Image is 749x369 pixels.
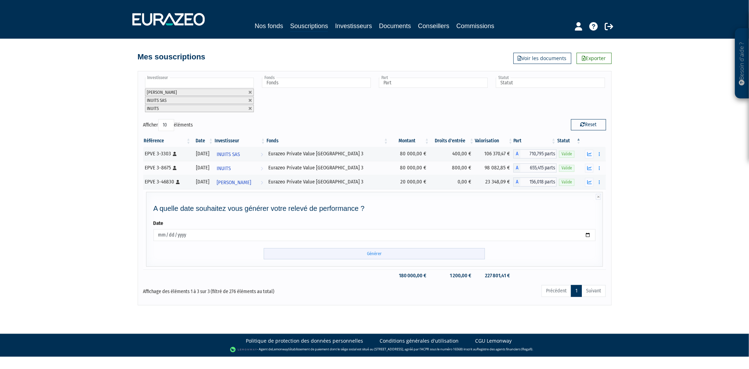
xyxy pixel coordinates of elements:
a: Conseillers [418,21,449,31]
a: Commissions [456,21,494,31]
div: [DATE] [194,178,211,186]
div: Eurazeo Private Value [GEOGRAPHIC_DATA] 3 [269,178,387,186]
label: Afficher éléments [143,119,193,131]
span: [PERSON_NAME] [217,176,251,189]
td: 227 801,41 € [475,270,514,282]
a: INUITS [214,161,266,175]
div: [DATE] [194,150,211,157]
th: Date: activer pour trier la colonne par ordre croissant [191,135,214,147]
td: 80 000,00 € [389,147,430,161]
a: Documents [379,21,411,31]
span: 156,018 parts [520,177,557,187]
td: 1 200,00 € [430,270,475,282]
div: EPVE 3-8675 [145,164,189,171]
select: Afficheréléments [158,119,174,131]
a: Exporter [577,53,612,64]
div: [DATE] [194,164,211,171]
a: 1 [571,285,582,297]
th: Valorisation: activer pour trier la colonne par ordre croissant [475,135,514,147]
td: 800,00 € [430,161,475,175]
a: Registre des agents financiers (Regafi) [477,347,532,351]
td: 23 348,09 € [475,175,514,189]
th: Statut : activer pour trier la colonne par ordre d&eacute;croissant [557,135,582,147]
a: [PERSON_NAME] [214,175,266,189]
a: Politique de protection des données personnelles [246,337,363,344]
a: Investisseurs [335,21,372,31]
i: [Français] Personne physique [173,152,177,156]
span: INUITS SAS [147,98,167,103]
div: A - Eurazeo Private Value Europe 3 [513,177,557,187]
span: Valide [559,165,574,171]
td: 180 000,00 € [389,270,430,282]
div: Affichage des éléments 1 à 3 sur 3 (filtré de 276 éléments au total) [143,284,330,296]
a: Nos fonds [255,21,283,31]
th: Référence : activer pour trier la colonne par ordre croissant [143,135,192,147]
i: [Français] Personne physique [173,166,177,170]
span: A [513,149,520,158]
button: Reset [571,119,606,130]
th: Droits d'entrée: activer pour trier la colonne par ordre croissant [430,135,475,147]
th: Montant: activer pour trier la colonne par ordre croissant [389,135,430,147]
span: INUITS SAS [217,148,240,161]
th: Fonds: activer pour trier la colonne par ordre croissant [266,135,389,147]
a: INUITS SAS [214,147,266,161]
th: Part: activer pour trier la colonne par ordre croissant [513,135,557,147]
td: 98 082,85 € [475,161,514,175]
img: 1732889491-logotype_eurazeo_blanc_rvb.png [132,13,205,26]
i: Voir l'investisseur [261,162,263,175]
th: Investisseur: activer pour trier la colonne par ordre croissant [214,135,266,147]
a: Lemonway [272,347,288,351]
span: 710,795 parts [520,149,557,158]
td: 106 370,47 € [475,147,514,161]
span: [PERSON_NAME] [147,90,177,95]
div: Eurazeo Private Value [GEOGRAPHIC_DATA] 3 [269,164,387,171]
a: Souscriptions [290,21,328,32]
td: 0,00 € [430,175,475,189]
td: 80 000,00 € [389,161,430,175]
td: 400,00 € [430,147,475,161]
input: Générer [264,248,485,260]
span: Valide [559,151,574,157]
div: EPVE 3-46830 [145,178,189,186]
div: Eurazeo Private Value [GEOGRAPHIC_DATA] 3 [269,150,387,157]
span: INUITS [147,106,159,111]
span: 655,415 parts [520,163,557,173]
span: INUITS [217,162,231,175]
td: 20 000,00 € [389,175,430,189]
label: Date [153,220,164,227]
div: EPVE 3-3303 [145,150,189,157]
span: A [513,163,520,173]
div: A - Eurazeo Private Value Europe 3 [513,163,557,173]
i: Voir l'investisseur [261,148,263,161]
i: Voir l'investisseur [261,176,263,189]
div: - Agent de (établissement de paiement dont le siège social est situé au [STREET_ADDRESS], agréé p... [7,346,742,353]
a: Voir les documents [513,53,571,64]
i: [Français] Personne physique [176,180,180,184]
a: CGU Lemonway [475,337,512,344]
span: A [513,177,520,187]
span: Valide [559,179,574,186]
p: Besoin d'aide ? [738,32,746,95]
a: Conditions générales d'utilisation [380,337,459,344]
img: logo-lemonway.png [230,346,257,353]
h4: Mes souscriptions [138,53,205,61]
div: A - Eurazeo Private Value Europe 3 [513,149,557,158]
h4: A quelle date souhaitez vous générer votre relevé de performance ? [153,205,596,212]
